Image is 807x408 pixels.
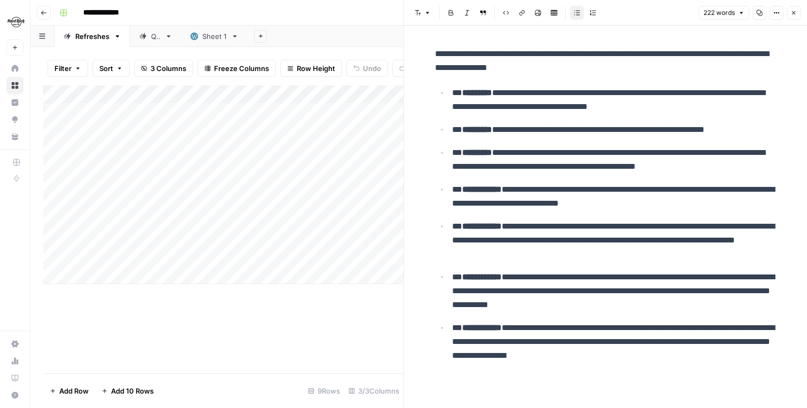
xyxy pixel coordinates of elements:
[6,111,23,128] a: Opportunities
[6,387,23,404] button: Help + Support
[134,60,193,77] button: 3 Columns
[48,60,88,77] button: Filter
[130,26,181,47] a: QA
[6,60,23,77] a: Home
[111,386,154,396] span: Add 10 Rows
[54,63,72,74] span: Filter
[363,63,381,74] span: Undo
[699,6,749,20] button: 222 words
[703,8,735,18] span: 222 words
[6,94,23,111] a: Insights
[59,386,89,396] span: Add Row
[304,382,344,399] div: 9 Rows
[297,63,335,74] span: Row Height
[43,382,95,399] button: Add Row
[181,26,248,47] a: Sheet 1
[280,60,342,77] button: Row Height
[6,352,23,370] a: Usage
[197,60,276,77] button: Freeze Columns
[6,370,23,387] a: Learning Hub
[202,31,227,42] div: Sheet 1
[95,382,160,399] button: Add 10 Rows
[214,63,269,74] span: Freeze Columns
[6,128,23,145] a: Your Data
[344,382,403,399] div: 3/3 Columns
[99,63,113,74] span: Sort
[6,77,23,94] a: Browse
[54,26,130,47] a: Refreshes
[6,9,23,35] button: Workspace: Hard Rock Digital
[151,63,186,74] span: 3 Columns
[346,60,388,77] button: Undo
[92,60,130,77] button: Sort
[6,12,26,32] img: Hard Rock Digital Logo
[75,31,109,42] div: Refreshes
[151,31,161,42] div: QA
[6,335,23,352] a: Settings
